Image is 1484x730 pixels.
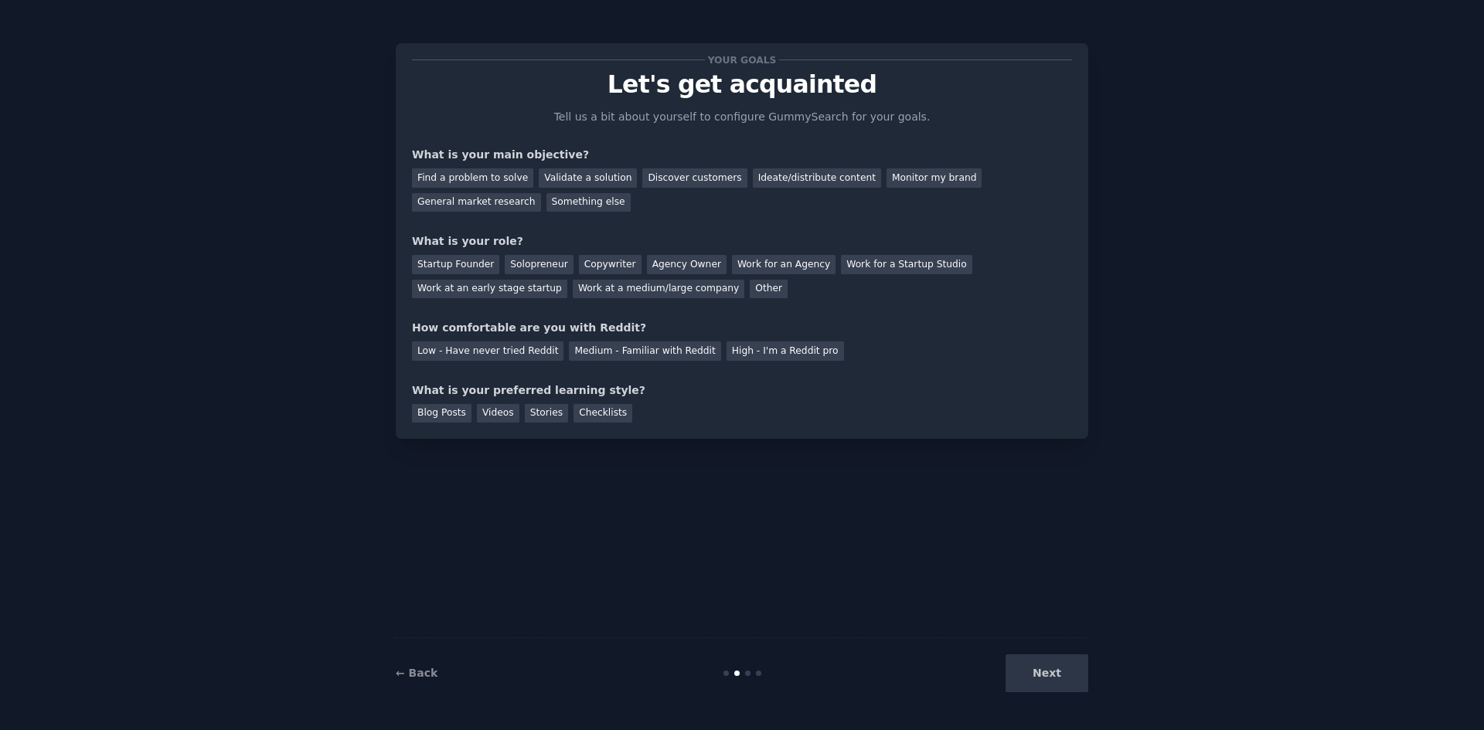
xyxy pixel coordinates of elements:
[732,255,836,274] div: Work for an Agency
[573,280,744,299] div: Work at a medium/large company
[412,147,1072,163] div: What is your main objective?
[505,255,573,274] div: Solopreneur
[574,404,632,423] div: Checklists
[705,52,779,68] span: Your goals
[753,168,881,188] div: Ideate/distribute content
[750,280,788,299] div: Other
[412,193,541,212] div: General market research
[841,255,972,274] div: Work for a Startup Studio
[569,341,720,361] div: Medium - Familiar with Reddit
[539,168,637,188] div: Validate a solution
[412,233,1072,250] div: What is your role?
[546,193,631,212] div: Something else
[412,280,567,299] div: Work at an early stage startup
[887,168,982,188] div: Monitor my brand
[412,320,1072,336] div: How comfortable are you with Reddit?
[477,404,519,423] div: Videos
[642,168,747,188] div: Discover customers
[412,341,563,361] div: Low - Have never tried Reddit
[412,404,471,423] div: Blog Posts
[727,341,844,361] div: High - I'm a Reddit pro
[412,71,1072,98] p: Let's get acquainted
[579,255,642,274] div: Copywriter
[525,404,568,423] div: Stories
[396,667,437,679] a: ← Back
[412,255,499,274] div: Startup Founder
[412,168,533,188] div: Find a problem to solve
[412,382,1072,399] div: What is your preferred learning style?
[547,109,937,125] p: Tell us a bit about yourself to configure GummySearch for your goals.
[647,255,727,274] div: Agency Owner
